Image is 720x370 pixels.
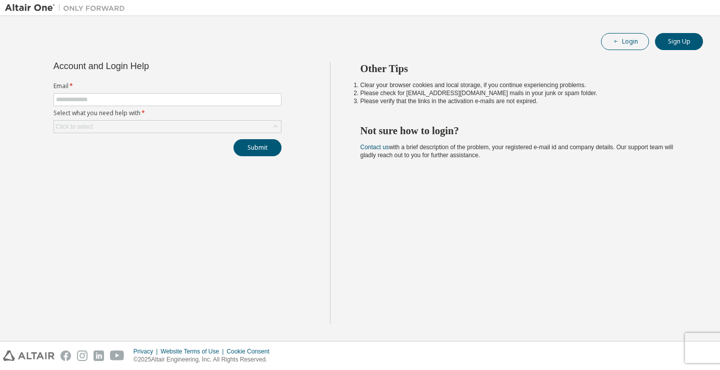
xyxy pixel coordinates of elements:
h2: Other Tips [360,62,685,75]
li: Please check for [EMAIL_ADDRESS][DOMAIN_NAME] mails in your junk or spam folder. [360,89,685,97]
li: Clear your browser cookies and local storage, if you continue experiencing problems. [360,81,685,89]
img: Altair One [5,3,130,13]
div: Click to select [54,121,281,133]
button: Submit [233,139,281,156]
p: © 2025 Altair Engineering, Inc. All Rights Reserved. [133,355,275,364]
img: altair_logo.svg [3,350,54,361]
label: Email [53,82,281,90]
div: Website Terms of Use [160,347,226,355]
li: Please verify that the links in the activation e-mails are not expired. [360,97,685,105]
div: Click to select [56,123,93,131]
img: linkedin.svg [93,350,104,361]
label: Select what you need help with [53,109,281,117]
button: Sign Up [655,33,703,50]
h2: Not sure how to login? [360,124,685,137]
span: with a brief description of the problem, your registered e-mail id and company details. Our suppo... [360,144,673,159]
button: Login [601,33,649,50]
img: facebook.svg [60,350,71,361]
img: youtube.svg [110,350,124,361]
div: Account and Login Help [53,62,236,70]
a: Contact us [360,144,389,151]
div: Privacy [133,347,160,355]
div: Cookie Consent [226,347,275,355]
img: instagram.svg [77,350,87,361]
